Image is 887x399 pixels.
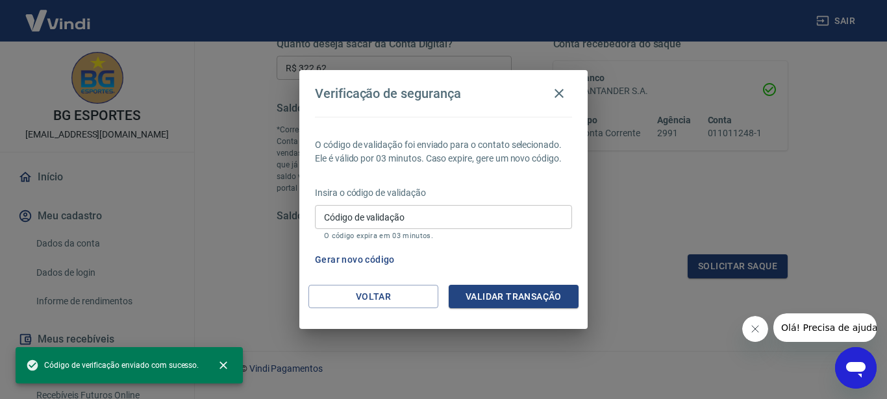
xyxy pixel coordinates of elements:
[308,285,438,309] button: Voltar
[315,86,461,101] h4: Verificação de segurança
[310,248,400,272] button: Gerar novo código
[773,313,877,342] iframe: Mensagem da empresa
[449,285,579,309] button: Validar transação
[26,359,199,372] span: Código de verificação enviado com sucesso.
[209,351,238,380] button: close
[324,232,563,240] p: O código expira em 03 minutos.
[835,347,877,389] iframe: Botão para abrir a janela de mensagens
[742,316,768,342] iframe: Fechar mensagem
[315,186,572,200] p: Insira o código de validação
[8,9,109,19] span: Olá! Precisa de ajuda?
[315,138,572,165] p: O código de validação foi enviado para o contato selecionado. Ele é válido por 03 minutos. Caso e...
